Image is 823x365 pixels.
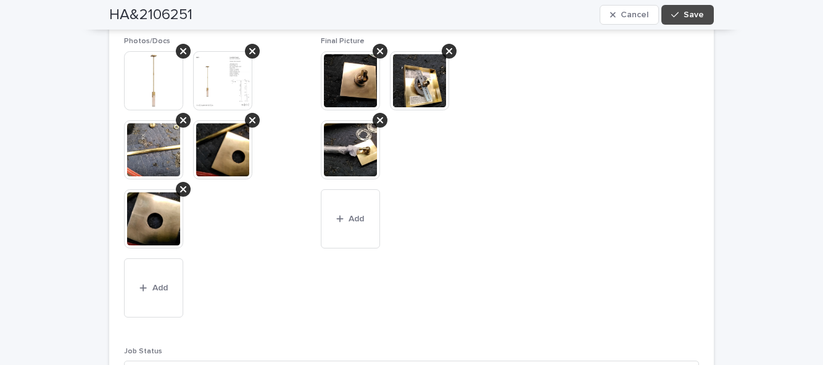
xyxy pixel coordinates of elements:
span: Final Picture [321,38,365,45]
button: Save [661,5,714,25]
span: Save [684,10,704,19]
button: Add [321,189,380,248]
h2: HA&2106251 [109,6,192,24]
span: Photos/Docs [124,38,170,45]
button: Cancel [600,5,659,25]
span: Cancel [621,10,648,19]
button: Add [124,258,183,318]
span: Add [349,215,364,223]
span: Add [152,284,168,292]
span: Job Status [124,348,162,355]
